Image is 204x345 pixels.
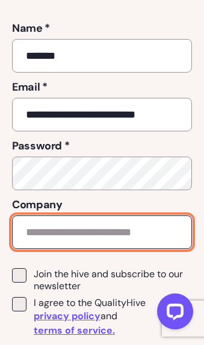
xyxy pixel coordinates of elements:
label: Name * [12,20,192,37]
label: Password * [12,137,192,154]
a: terms of service. [34,323,115,338]
span: I agree to the QualityHive and [34,297,192,338]
label: Company [12,196,192,213]
iframe: LiveChat chat widget [147,289,198,339]
a: privacy policy [34,309,100,323]
label: Email * [12,79,192,95]
span: Join the hive and subscribe to our newsletter [34,268,192,292]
